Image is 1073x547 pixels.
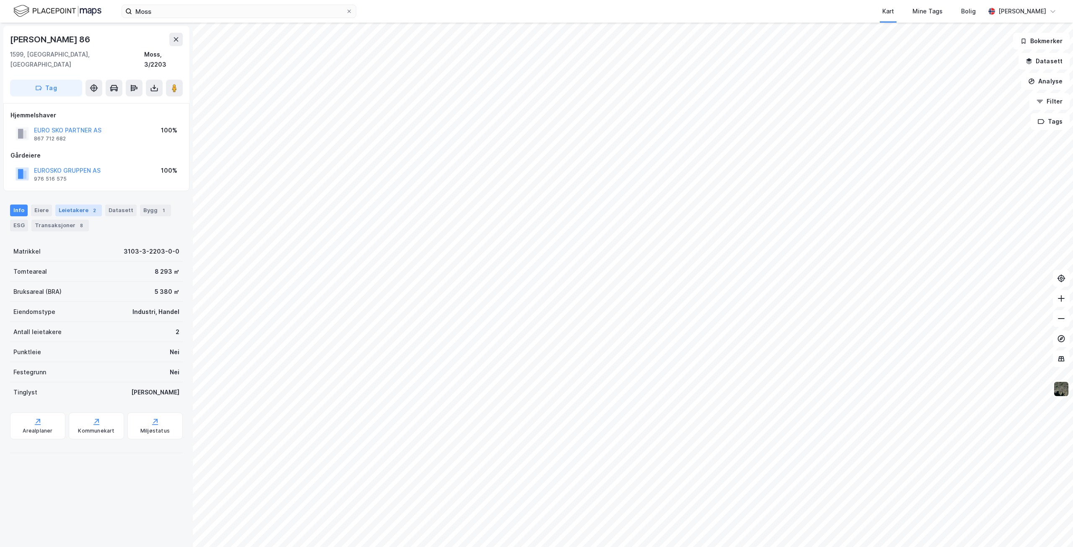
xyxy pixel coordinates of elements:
div: 8 293 ㎡ [155,267,179,277]
div: Info [10,205,28,216]
div: Leietakere [55,205,102,216]
div: Transaksjoner [31,220,89,231]
button: Tags [1031,113,1070,130]
div: Bygg [140,205,171,216]
div: Industri, Handel [132,307,179,317]
div: Nei [170,367,179,377]
div: 867 712 682 [34,135,66,142]
div: 2 [90,206,98,215]
img: logo.f888ab2527a4732fd821a326f86c7f29.svg [13,4,101,18]
div: 8 [77,221,86,230]
div: 2 [176,327,179,337]
div: 1599, [GEOGRAPHIC_DATA], [GEOGRAPHIC_DATA] [10,49,144,70]
div: Kontrollprogram for chat [1031,507,1073,547]
div: Tomteareal [13,267,47,277]
div: Miljøstatus [140,428,170,434]
div: Kart [882,6,894,16]
div: 3103-3-2203-0-0 [124,246,179,257]
div: [PERSON_NAME] 86 [10,33,92,46]
div: Gårdeiere [10,150,182,161]
input: Søk på adresse, matrikkel, gårdeiere, leietakere eller personer [132,5,346,18]
div: ESG [10,220,28,231]
button: Datasett [1019,53,1070,70]
div: Nei [170,347,179,357]
div: Arealplaner [23,428,52,434]
iframe: Chat Widget [1031,507,1073,547]
div: Tinglyst [13,387,37,397]
div: Matrikkel [13,246,41,257]
div: [PERSON_NAME] [131,387,179,397]
div: Bolig [961,6,976,16]
div: Eiendomstype [13,307,55,317]
div: 976 516 575 [34,176,67,182]
div: 5 380 ㎡ [155,287,179,297]
img: 9k= [1053,381,1069,397]
div: 100% [161,166,177,176]
div: Datasett [105,205,137,216]
div: Hjemmelshaver [10,110,182,120]
div: Festegrunn [13,367,46,377]
div: Bruksareal (BRA) [13,287,62,297]
div: [PERSON_NAME] [998,6,1046,16]
div: Mine Tags [912,6,943,16]
button: Tag [10,80,82,96]
div: Moss, 3/2203 [144,49,183,70]
button: Filter [1029,93,1070,110]
div: Eiere [31,205,52,216]
div: Kommunekart [78,428,114,434]
div: 1 [159,206,168,215]
div: Antall leietakere [13,327,62,337]
button: Bokmerker [1013,33,1070,49]
div: 100% [161,125,177,135]
div: Punktleie [13,347,41,357]
button: Analyse [1021,73,1070,90]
